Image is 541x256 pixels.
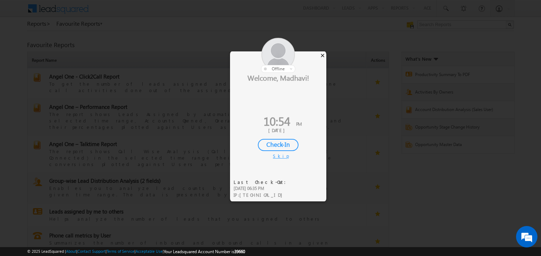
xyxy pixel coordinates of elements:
a: Contact Support [77,249,106,254]
span: PM [296,121,302,127]
span: offline [272,66,285,71]
div: [DATE] 06:35 PM [234,185,290,192]
div: [DATE] [235,127,321,134]
span: 39660 [234,249,245,254]
span: [TECHNICAL_ID] [239,192,286,198]
div: Last Check-Out: [234,179,290,185]
div: Welcome, Madhavi! [230,73,326,82]
span: 10:54 [264,113,290,129]
div: × [319,51,326,59]
div: IP : [234,192,290,199]
span: © 2025 LeadSquared | | | | | [27,248,245,255]
a: About [66,249,76,254]
span: Your Leadsquared Account Number is [164,249,245,254]
div: Skip [273,153,284,159]
div: Check-In [258,139,298,151]
a: Acceptable Use [136,249,163,254]
a: Terms of Service [107,249,134,254]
